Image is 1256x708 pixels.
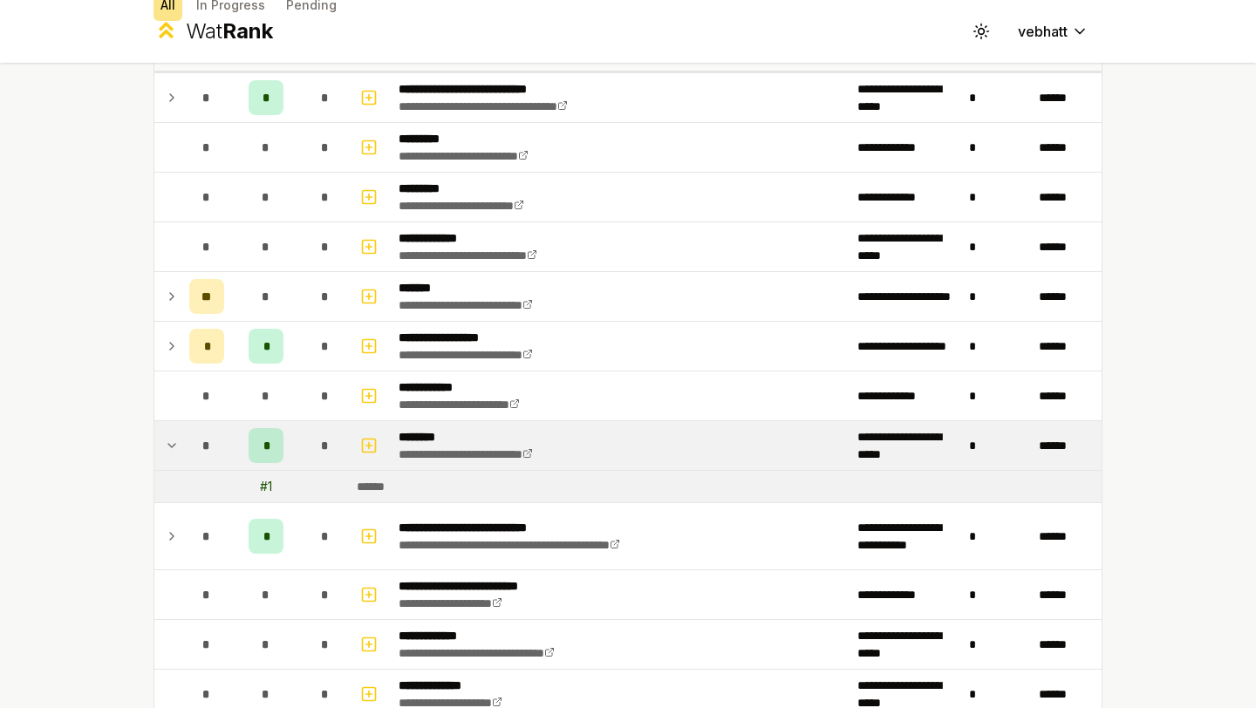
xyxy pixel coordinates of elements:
span: Rank [222,18,273,44]
a: WatRank [154,17,273,45]
button: vebhatt [1004,16,1102,47]
span: vebhatt [1018,21,1068,42]
div: Wat [186,17,273,45]
div: # 1 [260,478,272,495]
